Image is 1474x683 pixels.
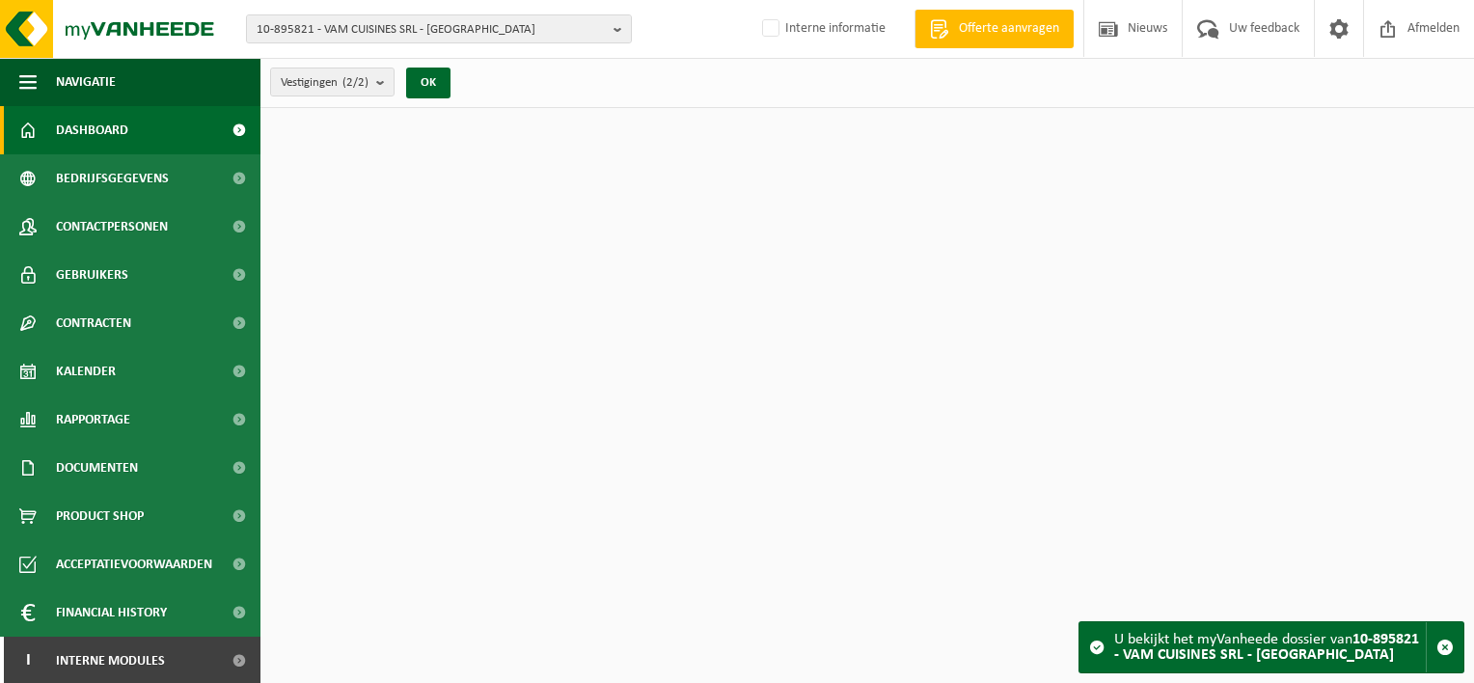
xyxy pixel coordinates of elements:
[56,492,144,540] span: Product Shop
[758,14,886,43] label: Interne informatie
[1114,632,1419,663] strong: 10-895821 - VAM CUISINES SRL - [GEOGRAPHIC_DATA]
[257,15,606,44] span: 10-895821 - VAM CUISINES SRL - [GEOGRAPHIC_DATA]
[1114,622,1426,672] div: U bekijkt het myVanheede dossier van
[56,396,130,444] span: Rapportage
[56,588,167,637] span: Financial History
[342,76,368,89] count: (2/2)
[56,106,128,154] span: Dashboard
[281,68,368,97] span: Vestigingen
[56,251,128,299] span: Gebruikers
[56,154,169,203] span: Bedrijfsgegevens
[56,540,212,588] span: Acceptatievoorwaarden
[406,68,450,98] button: OK
[56,299,131,347] span: Contracten
[954,19,1064,39] span: Offerte aanvragen
[56,347,116,396] span: Kalender
[914,10,1074,48] a: Offerte aanvragen
[270,68,395,96] button: Vestigingen(2/2)
[56,203,168,251] span: Contactpersonen
[246,14,632,43] button: 10-895821 - VAM CUISINES SRL - [GEOGRAPHIC_DATA]
[56,444,138,492] span: Documenten
[56,58,116,106] span: Navigatie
